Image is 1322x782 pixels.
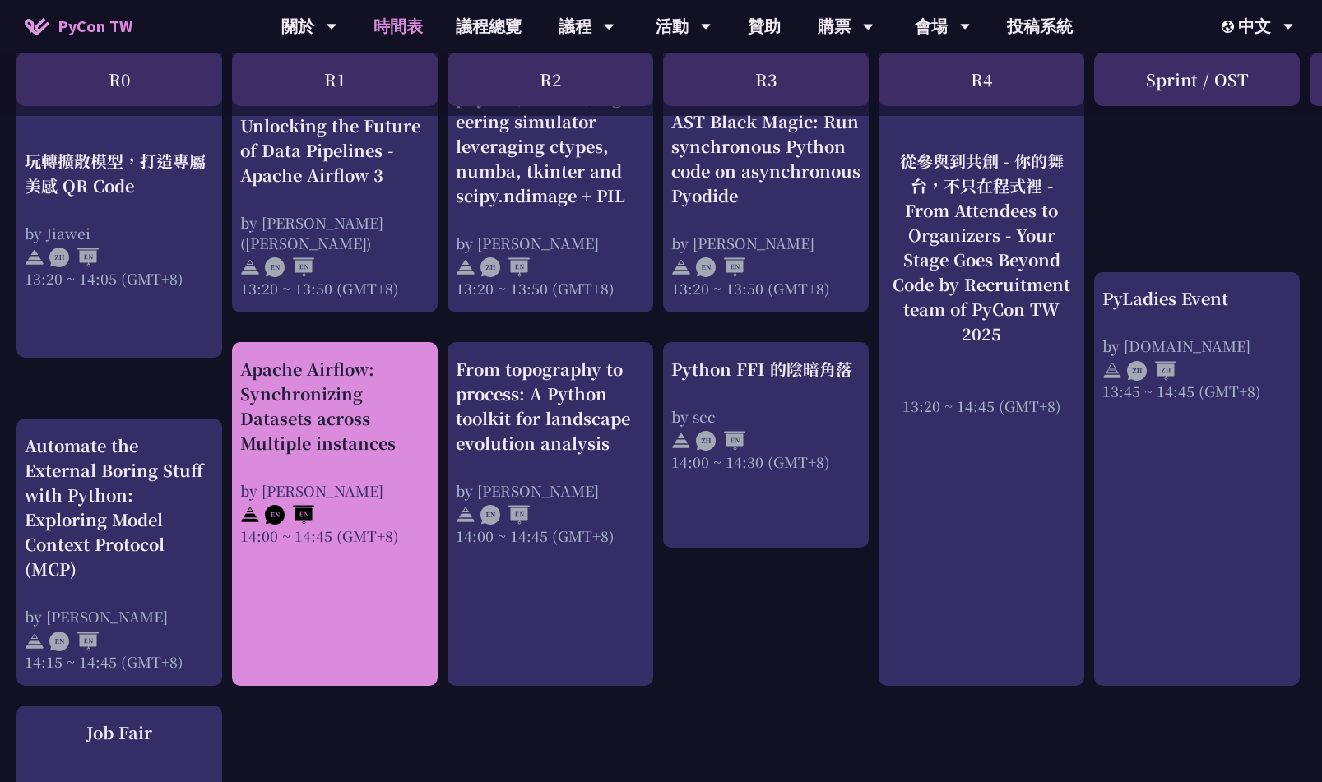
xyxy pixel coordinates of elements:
[887,148,1076,345] div: 從參與到共創 - 你的舞台，不只在程式裡 - From Attendees to Organizers - Your Stage Goes Beyond Code by Recruitment ...
[480,257,530,277] img: ZHEN.371966e.svg
[240,212,429,253] div: by [PERSON_NAME] ([PERSON_NAME])
[696,257,745,277] img: ENEN.5a408d1.svg
[480,505,530,525] img: ENEN.5a408d1.svg
[1102,361,1122,381] img: svg+xml;base64,PHN2ZyB4bWxucz0iaHR0cDovL3d3dy53My5vcmcvMjAwMC9zdmciIHdpZHRoPSIyNCIgaGVpZ2h0PSIyNC...
[16,53,222,106] div: R0
[456,278,645,298] div: 13:20 ~ 13:50 (GMT+8)
[240,525,429,546] div: 14:00 ~ 14:45 (GMT+8)
[25,433,214,672] a: Automate the External Boring Stuff with Python: Exploring Model Context Protocol (MCP) by [PERSON...
[25,35,214,175] a: 玩轉擴散模型，打造專屬美感 QR Code by Jiawei 13:20 ~ 14:05 (GMT+8)
[25,267,214,288] div: 13:20 ~ 14:05 (GMT+8)
[25,433,214,581] div: Automate the External Boring Stuff with Python: Exploring Model Context Protocol (MCP)
[265,257,314,277] img: ENEN.5a408d1.svg
[663,53,869,106] div: R3
[671,406,860,427] div: by scc
[1102,381,1292,401] div: 13:45 ~ 14:45 (GMT+8)
[456,35,645,208] div: How to write an easy to use, interactive physics/science/engineering simulator leveraging ctypes,...
[671,431,691,451] img: svg+xml;base64,PHN2ZyB4bWxucz0iaHR0cDovL3d3dy53My5vcmcvMjAwMC9zdmciIHdpZHRoPSIyNCIgaGVpZ2h0PSIyNC...
[456,233,645,253] div: by [PERSON_NAME]
[456,35,645,298] a: How to write an easy to use, interactive physics/science/engineering simulator leveraging ctypes,...
[1102,335,1292,356] div: by [DOMAIN_NAME]
[240,505,260,525] img: svg+xml;base64,PHN2ZyB4bWxucz0iaHR0cDovL3d3dy53My5vcmcvMjAwMC9zdmciIHdpZHRoPSIyNCIgaGVpZ2h0PSIyNC...
[671,357,860,472] a: Python FFI 的陰暗角落 by scc 14:00 ~ 14:30 (GMT+8)
[456,505,475,525] img: svg+xml;base64,PHN2ZyB4bWxucz0iaHR0cDovL3d3dy53My5vcmcvMjAwMC9zdmciIHdpZHRoPSIyNCIgaGVpZ2h0PSIyNC...
[25,720,214,745] div: Job Fair
[1102,286,1292,401] a: PyLadies Event by [DOMAIN_NAME] 13:45 ~ 14:45 (GMT+8)
[879,53,1084,106] div: R4
[1127,361,1176,381] img: ZHZH.38617ef.svg
[671,257,691,277] img: svg+xml;base64,PHN2ZyB4bWxucz0iaHR0cDovL3d3dy53My5vcmcvMjAwMC9zdmciIHdpZHRoPSIyNCIgaGVpZ2h0PSIyNC...
[25,606,214,627] div: by [PERSON_NAME]
[456,257,475,277] img: svg+xml;base64,PHN2ZyB4bWxucz0iaHR0cDovL3d3dy53My5vcmcvMjAwMC9zdmciIHdpZHRoPSIyNCIgaGVpZ2h0PSIyNC...
[25,651,214,672] div: 14:15 ~ 14:45 (GMT+8)
[240,480,429,501] div: by [PERSON_NAME]
[1222,21,1238,33] img: Locale Icon
[456,525,645,546] div: 14:00 ~ 14:45 (GMT+8)
[240,357,429,546] a: Apache Airflow: Synchronizing Datasets across Multiple instances by [PERSON_NAME] 14:00 ~ 14:45 (...
[49,248,99,267] img: ZHEN.371966e.svg
[456,357,645,546] a: From topography to process: A Python toolkit for landscape evolution analysis by [PERSON_NAME] 14...
[25,222,214,243] div: by Jiawei
[25,632,44,651] img: svg+xml;base64,PHN2ZyB4bWxucz0iaHR0cDovL3d3dy53My5vcmcvMjAwMC9zdmciIHdpZHRoPSIyNCIgaGVpZ2h0PSIyNC...
[240,257,260,277] img: svg+xml;base64,PHN2ZyB4bWxucz0iaHR0cDovL3d3dy53My5vcmcvMjAwMC9zdmciIHdpZHRoPSIyNCIgaGVpZ2h0PSIyNC...
[671,278,860,298] div: 13:20 ~ 13:50 (GMT+8)
[265,505,314,525] img: ENEN.5a408d1.svg
[456,357,645,456] div: From topography to process: A Python toolkit for landscape evolution analysis
[25,18,49,35] img: Home icon of PyCon TW 2025
[8,6,149,47] a: PyCon TW
[696,431,745,451] img: ZHEN.371966e.svg
[232,53,438,106] div: R1
[240,113,429,187] div: Unlocking the Future of Data Pipelines - Apache Airflow 3
[671,357,860,382] div: Python FFI 的陰暗角落
[671,109,860,208] div: AST Black Magic: Run synchronous Python code on asynchronous Pyodide
[1102,286,1292,311] div: PyLadies Event
[240,278,429,298] div: 13:20 ~ 13:50 (GMT+8)
[25,248,44,267] img: svg+xml;base64,PHN2ZyB4bWxucz0iaHR0cDovL3d3dy53My5vcmcvMjAwMC9zdmciIHdpZHRoPSIyNCIgaGVpZ2h0PSIyNC...
[671,35,860,224] a: AST Black Magic: Run synchronous Python code on asynchronous Pyodide by [PERSON_NAME] 13:20 ~ 13:...
[887,395,1076,415] div: 13:20 ~ 14:45 (GMT+8)
[25,148,214,197] div: 玩轉擴散模型，打造專屬美感 QR Code
[49,632,99,651] img: ENEN.5a408d1.svg
[671,233,860,253] div: by [PERSON_NAME]
[240,35,429,220] a: Unlocking the Future of Data Pipelines - Apache Airflow 3 by [PERSON_NAME] ([PERSON_NAME]) 13:20 ...
[58,14,132,39] span: PyCon TW
[671,451,860,472] div: 14:00 ~ 14:30 (GMT+8)
[448,53,653,106] div: R2
[1094,53,1300,106] div: Sprint / OST
[240,357,429,456] div: Apache Airflow: Synchronizing Datasets across Multiple instances
[456,480,645,501] div: by [PERSON_NAME]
